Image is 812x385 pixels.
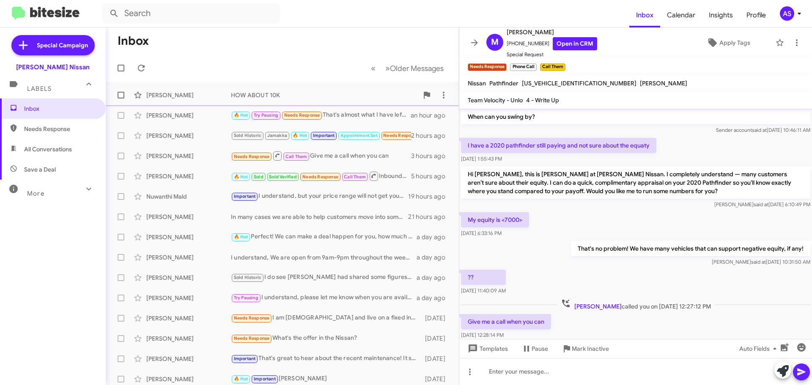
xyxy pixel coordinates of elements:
[411,111,452,120] div: an hour ago
[522,79,636,87] span: [US_VEHICLE_IDENTIFICATION_NUMBER]
[254,112,278,118] span: Try Pausing
[344,174,366,180] span: Call Them
[231,171,411,181] div: Inbound Call
[773,6,803,21] button: AS
[234,194,256,199] span: Important
[574,303,622,310] span: [PERSON_NAME]
[11,35,95,55] a: Special Campaign
[231,91,418,99] div: HOW ABOUT 10K
[752,127,767,133] span: said at
[754,201,768,208] span: said at
[146,111,231,120] div: [PERSON_NAME]
[739,341,780,356] span: Auto Fields
[417,233,452,241] div: a day ago
[146,152,231,160] div: [PERSON_NAME]
[411,172,452,180] div: 5 hours ago
[340,133,378,138] span: Appointment Set
[234,336,270,341] span: Needs Response
[383,133,419,138] span: Needs Response
[302,174,338,180] span: Needs Response
[408,213,452,221] div: 21 hours ago
[390,64,444,73] span: Older Messages
[380,60,449,77] button: Next
[719,35,750,50] span: Apply Tags
[24,165,56,174] span: Save a Deal
[417,253,452,262] div: a day ago
[234,174,248,180] span: 🔥 Hot
[716,127,810,133] span: Sender account [DATE] 10:46:11 AM
[231,273,417,282] div: I do see [PERSON_NAME] had shared some figures with you, did you get a chance to look those over?
[231,213,408,221] div: In many cases we are able to help customers move into something newer with the same or even a low...
[24,145,72,153] span: All Conversations
[555,341,616,356] button: Mark Inactive
[461,270,506,285] p: ??
[714,201,810,208] span: [PERSON_NAME] [DATE] 6:10:49 PM
[411,131,452,140] div: 2 hours ago
[146,253,231,262] div: [PERSON_NAME]
[685,35,771,50] button: Apply Tags
[553,37,597,50] a: Open in CRM
[385,63,390,74] span: »
[146,334,231,343] div: [PERSON_NAME]
[540,63,565,71] small: Call Them
[234,356,256,361] span: Important
[234,376,248,382] span: 🔥 Hot
[532,341,548,356] span: Pause
[421,355,452,363] div: [DATE]
[515,341,555,356] button: Pause
[102,3,280,24] input: Search
[27,190,44,197] span: More
[234,315,270,321] span: Needs Response
[468,79,486,87] span: Nissan
[489,79,518,87] span: Pathfinder
[231,374,421,384] div: [PERSON_NAME]
[507,50,597,59] span: Special Request
[231,131,411,140] div: Yes sir My grandson needs a car and my co worker
[371,63,376,74] span: «
[461,332,504,338] span: [DATE] 12:28:14 PM
[146,375,231,383] div: [PERSON_NAME]
[417,294,452,302] div: a day ago
[459,341,515,356] button: Templates
[234,275,262,280] span: Sold Historic
[421,375,452,383] div: [DATE]
[507,27,597,37] span: [PERSON_NAME]
[366,60,449,77] nav: Page navigation example
[118,34,149,48] h1: Inbox
[660,3,702,27] a: Calendar
[234,154,270,159] span: Needs Response
[629,3,660,27] span: Inbox
[269,174,297,180] span: Sold Verified
[421,334,452,343] div: [DATE]
[231,354,421,363] div: That's great to hear about the recent maintenance! It sounds like the vehicle is in good shape. W...
[231,232,417,242] div: Perfect! We can make a deal happen for you, how much money down are you looking to put for this p...
[285,154,307,159] span: Call Them
[37,41,88,49] span: Special Campaign
[740,3,773,27] a: Profile
[571,241,810,256] p: That's no problem! We have many vehicles that can support negative equity, if any!
[491,35,499,49] span: M
[468,63,507,71] small: Needs Response
[254,174,263,180] span: Sold
[24,125,96,133] span: Needs Response
[267,133,287,138] span: Jamakka
[780,6,794,21] div: AS
[234,133,262,138] span: Sold Historic
[254,376,276,382] span: Important
[146,233,231,241] div: [PERSON_NAME]
[231,110,411,120] div: That's almost what I have left to payoff my car, not a good deal !
[313,133,335,138] span: Important
[231,191,408,201] div: I understand, but your price range will not get you a 2025 SV, if everybody has their S models ab...
[461,287,506,294] span: [DATE] 11:40:09 AM
[417,273,452,282] div: a day ago
[408,192,452,201] div: 19 hours ago
[526,96,559,104] span: 4 - Write Up
[510,63,536,71] small: Phone Call
[284,112,320,118] span: Needs Response
[702,3,740,27] span: Insights
[231,293,417,303] div: I understand, please let me know when you are available to stop in, we will be more than happy to...
[572,341,609,356] span: Mark Inactive
[16,63,90,71] div: [PERSON_NAME] Nissan
[466,341,508,356] span: Templates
